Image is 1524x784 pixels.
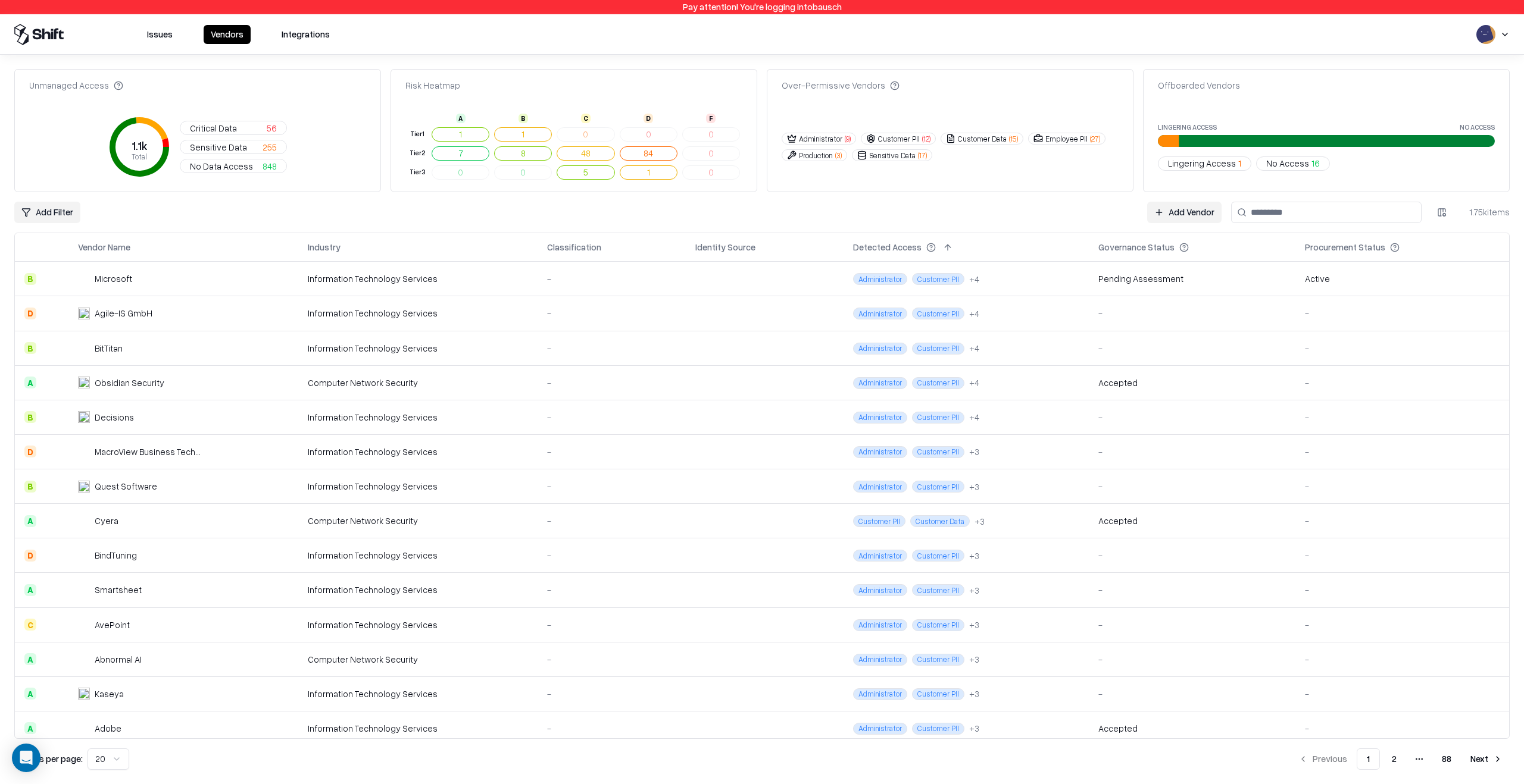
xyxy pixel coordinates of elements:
span: ( 3 ) [835,150,842,161]
a: Add Vendor [1147,202,1222,223]
div: Identity Source [695,241,755,253]
div: - [1098,411,1286,424]
div: Information Technology Services [308,549,528,562]
div: Risk Heatmap [405,79,460,92]
span: ( 17 ) [918,150,927,161]
button: 5 [557,165,614,180]
span: Administrator [853,654,907,666]
div: - [547,272,676,285]
div: Procurement Status [1305,241,1385,253]
span: ( 9 ) [845,134,851,144]
div: BitTitan [95,342,123,355]
button: Sensitive Data(17) [852,149,932,161]
div: - [1305,307,1500,319]
img: entra.microsoft.com [695,686,707,698]
span: Administrator [853,481,907,493]
div: + 3 [969,550,979,562]
span: Critical Data [190,122,237,134]
div: Unmanaged Access [29,79,123,92]
button: +3 [969,446,979,458]
div: + 3 [969,446,979,458]
img: AvePoint [78,619,90,631]
div: Information Technology Services [308,584,528,596]
span: Customer PII [912,550,964,562]
div: - [547,549,676,562]
button: Production(3) [782,149,847,161]
div: Information Technology Services [308,307,528,319]
div: - [1305,688,1500,700]
button: +3 [969,653,979,666]
div: - [547,446,676,458]
img: entra.microsoft.com [695,271,707,283]
div: - [547,480,676,493]
img: Obsidian Security [78,377,90,388]
img: entra.microsoft.com [695,479,707,491]
span: No Access [1266,157,1309,170]
button: 84 [620,146,677,161]
img: microsoft365.com [712,410,724,422]
img: microsoft365.com [712,721,724,733]
img: microsoft365.com [712,582,724,594]
div: - [1305,342,1500,355]
span: ( 15 ) [1009,134,1018,144]
button: Integrations [274,25,337,44]
div: Tier 1 [408,129,427,139]
img: BindTuning [78,550,90,562]
button: Administrator(9) [782,133,856,145]
span: Customer PII [912,688,964,700]
div: Computer Network Security [308,653,528,666]
button: +4 [969,377,979,389]
span: Customer PII [912,619,964,631]
div: - [1098,619,1286,631]
button: 7 [432,146,489,161]
div: - [547,515,676,527]
button: +3 [969,481,979,493]
button: 88 [1432,748,1461,770]
div: B [24,342,36,354]
div: - [547,619,676,631]
span: Administrator [853,550,907,562]
div: Tier 2 [408,148,427,158]
nav: pagination [1291,748,1510,770]
div: Kaseya [95,688,124,700]
div: Information Technology Services [308,342,528,355]
img: Adobe [78,722,90,734]
button: 1 [620,165,677,180]
div: Information Technology Services [308,411,528,424]
span: Customer PII [912,412,964,424]
button: 1 [432,127,489,142]
span: 255 [263,141,277,153]
div: Information Technology Services [308,272,528,285]
span: Administrator [853,446,907,458]
div: Adobe [95,722,121,735]
div: Obsidian Security [95,377,164,389]
div: C [24,619,36,631]
img: entra.microsoft.com [695,548,707,560]
button: +3 [969,584,979,597]
div: Information Technology Services [308,619,528,631]
div: + 4 [969,273,979,286]
span: Customer PII [912,584,964,596]
span: 56 [267,122,277,134]
div: Vendor Name [78,241,130,253]
span: Administrator [853,343,907,355]
div: + 4 [969,377,979,389]
img: entra.microsoft.com [695,652,707,664]
td: Active [1295,262,1509,296]
button: +3 [969,722,979,735]
div: - [547,722,676,735]
img: entra.microsoft.com [695,444,707,456]
span: Customer Data [910,515,970,527]
div: + 3 [969,584,979,597]
div: Cyera [95,515,118,527]
span: Administrator [853,273,907,285]
button: Add Filter [14,202,80,223]
div: - [1098,480,1286,493]
img: entra.microsoft.com [695,582,707,594]
button: Employee PII(27) [1028,133,1105,145]
div: Accepted [1098,515,1138,527]
button: Issues [140,25,180,44]
span: Sensitive Data [190,141,247,153]
div: AvePoint [95,619,130,631]
div: - [1305,515,1500,527]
